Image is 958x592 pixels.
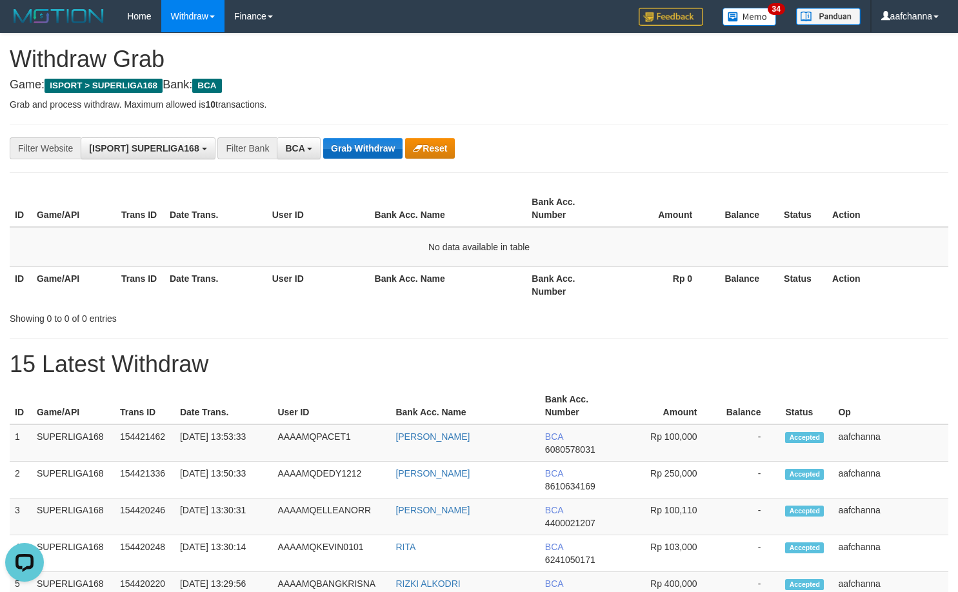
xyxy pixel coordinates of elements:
[611,266,712,303] th: Rp 0
[540,388,621,424] th: Bank Acc. Number
[716,535,780,572] td: -
[827,190,948,227] th: Action
[621,388,717,424] th: Amount
[716,424,780,462] td: -
[833,388,948,424] th: Op
[621,535,717,572] td: Rp 103,000
[621,424,717,462] td: Rp 100,000
[115,424,175,462] td: 154421462
[395,542,415,552] a: RITA
[10,98,948,111] p: Grab and process withdraw. Maximum allowed is transactions.
[285,143,304,153] span: BCA
[175,535,273,572] td: [DATE] 13:30:14
[785,542,824,553] span: Accepted
[115,535,175,572] td: 154420248
[10,351,948,377] h1: 15 Latest Withdraw
[267,190,370,227] th: User ID
[10,46,948,72] h1: Withdraw Grab
[545,542,563,552] span: BCA
[785,579,824,590] span: Accepted
[833,462,948,498] td: aafchanna
[205,99,215,110] strong: 10
[545,431,563,442] span: BCA
[545,444,595,455] span: Copy 6080578031 to clipboard
[45,79,163,93] span: ISPORT > SUPERLIGA168
[545,505,563,515] span: BCA
[10,6,108,26] img: MOTION_logo.png
[192,79,221,93] span: BCA
[395,505,470,515] a: [PERSON_NAME]
[526,266,611,303] th: Bank Acc. Number
[32,190,116,227] th: Game/API
[10,227,948,267] td: No data available in table
[89,143,199,153] span: [ISPORT] SUPERLIGA168
[323,138,403,159] button: Grab Withdraw
[545,555,595,565] span: Copy 6241050171 to clipboard
[272,498,390,535] td: AAAAMQELLEANORR
[277,137,321,159] button: BCA
[10,388,32,424] th: ID
[267,266,370,303] th: User ID
[175,388,273,424] th: Date Trans.
[5,5,44,44] button: Open LiveChat chat widget
[833,498,948,535] td: aafchanna
[32,424,115,462] td: SUPERLIGA168
[712,190,779,227] th: Balance
[32,266,116,303] th: Game/API
[785,432,824,443] span: Accepted
[165,266,267,303] th: Date Trans.
[175,498,273,535] td: [DATE] 13:30:31
[405,138,455,159] button: Reset
[621,498,717,535] td: Rp 100,110
[395,431,470,442] a: [PERSON_NAME]
[272,424,390,462] td: AAAAMQPACET1
[827,266,948,303] th: Action
[833,535,948,572] td: aafchanna
[796,8,861,25] img: panduan.png
[10,307,390,325] div: Showing 0 to 0 of 0 entries
[785,469,824,480] span: Accepted
[10,498,32,535] td: 3
[716,498,780,535] td: -
[395,468,470,479] a: [PERSON_NAME]
[611,190,712,227] th: Amount
[10,535,32,572] td: 4
[785,506,824,517] span: Accepted
[370,190,527,227] th: Bank Acc. Name
[716,462,780,498] td: -
[639,8,703,26] img: Feedback.jpg
[545,481,595,491] span: Copy 8610634169 to clipboard
[115,388,175,424] th: Trans ID
[395,578,460,589] a: RIZKI ALKODRI
[10,424,32,462] td: 1
[272,535,390,572] td: AAAAMQKEVIN0101
[833,424,948,462] td: aafchanna
[32,498,115,535] td: SUPERLIGA168
[768,3,785,15] span: 34
[81,137,215,159] button: [ISPORT] SUPERLIGA168
[32,535,115,572] td: SUPERLIGA168
[10,79,948,92] h4: Game: Bank:
[10,190,32,227] th: ID
[272,388,390,424] th: User ID
[545,468,563,479] span: BCA
[32,388,115,424] th: Game/API
[115,498,175,535] td: 154420246
[217,137,277,159] div: Filter Bank
[779,266,827,303] th: Status
[10,266,32,303] th: ID
[526,190,611,227] th: Bank Acc. Number
[272,462,390,498] td: AAAAMQDEDY1212
[165,190,267,227] th: Date Trans.
[10,137,81,159] div: Filter Website
[716,388,780,424] th: Balance
[116,190,165,227] th: Trans ID
[712,266,779,303] th: Balance
[779,190,827,227] th: Status
[32,462,115,498] td: SUPERLIGA168
[10,462,32,498] td: 2
[175,462,273,498] td: [DATE] 13:50:33
[780,388,833,424] th: Status
[390,388,539,424] th: Bank Acc. Name
[370,266,527,303] th: Bank Acc. Name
